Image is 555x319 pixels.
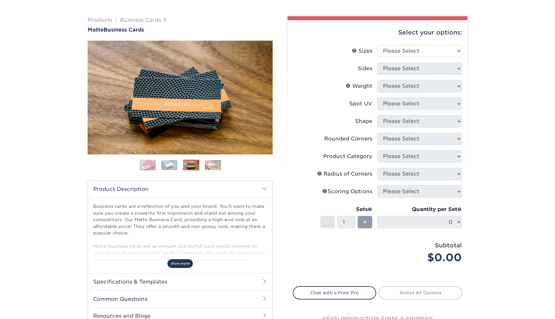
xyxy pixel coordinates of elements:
[349,100,372,108] div: Spot UV
[88,17,112,23] a: Products
[120,17,161,23] a: Business Cards
[88,27,104,33] span: Matte
[293,286,376,299] a: Chat with a Print Pro
[161,160,178,170] img: Business Cards 02
[88,27,273,33] a: MatteBusiness Cards
[183,161,199,171] img: Business Cards 03
[358,65,372,73] div: Sides
[322,188,372,195] div: Scoring Options
[320,206,372,213] div: Sets
[323,153,372,160] div: Product Category
[352,47,372,55] div: Sizes
[2,299,55,317] iframe: Google Customer Reviews
[88,273,272,290] h2: Specifications & Templates
[88,181,272,197] h2: Product Description
[88,290,272,307] h2: Common Questions
[293,20,462,45] div: Select your options:
[88,27,273,33] h1: Business Cards
[346,82,372,90] div: Weight
[377,206,462,213] div: Quantity per Set
[205,160,221,170] img: Business Cards 04
[140,157,156,173] img: Business Cards 01
[317,170,372,178] div: Radius of Corners
[435,242,462,249] strong: Subtotal
[324,135,372,143] div: Rounded Corners
[355,117,372,125] div: Shape
[88,41,273,154] img: Matte 03
[93,203,267,296] p: Business cards are a reflection of you and your brand. You'll want to make sure you create a powe...
[379,286,462,299] a: Select All Options
[363,217,367,227] span: +
[326,217,329,227] span: -
[382,250,462,265] div: $0.00
[167,259,193,268] span: show more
